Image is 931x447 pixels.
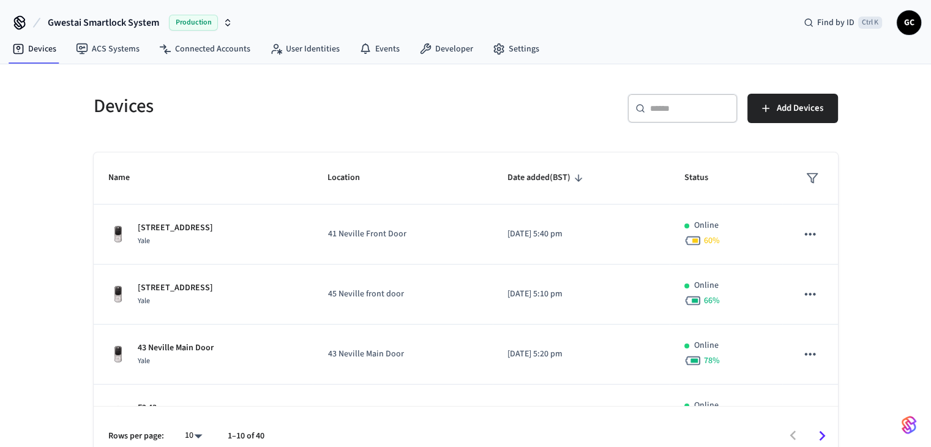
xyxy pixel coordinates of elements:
[694,279,719,292] p: Online
[898,12,920,34] span: GC
[902,415,916,435] img: SeamLogoGradient.69752ec5.svg
[327,288,478,301] p: 45 Neville front door
[507,168,586,187] span: Date added(BST)
[507,288,655,301] p: [DATE] 5:10 pm
[694,399,719,412] p: Online
[327,168,376,187] span: Location
[108,405,128,424] img: Yale Assure Touchscreen Wifi Smart Lock, Satin Nickel, Front
[694,339,719,352] p: Online
[694,219,719,232] p: Online
[138,402,157,415] p: F2 43
[327,228,478,241] p: 41 Neville Front Door
[108,168,146,187] span: Name
[507,348,655,361] p: [DATE] 5:20 pm
[138,296,150,306] span: Yale
[66,38,149,60] a: ACS Systems
[704,235,720,247] span: 60 %
[327,348,478,361] p: 43 Neville Main Door
[138,356,150,366] span: Yale
[858,17,882,29] span: Ctrl K
[138,282,213,295] p: [STREET_ADDRESS]
[149,38,260,60] a: Connected Accounts
[684,168,724,187] span: Status
[704,295,720,307] span: 66 %
[777,100,823,116] span: Add Devices
[108,225,128,244] img: Yale Assure Touchscreen Wifi Smart Lock, Satin Nickel, Front
[260,38,350,60] a: User Identities
[747,94,838,123] button: Add Devices
[228,430,264,443] p: 1–10 of 40
[507,228,655,241] p: [DATE] 5:40 pm
[138,236,150,246] span: Yale
[48,15,159,30] span: Gwestai Smartlock System
[409,38,483,60] a: Developer
[817,17,854,29] span: Find by ID
[138,222,213,235] p: [STREET_ADDRESS]
[897,10,921,35] button: GC
[794,12,892,34] div: Find by IDCtrl K
[2,38,66,60] a: Devices
[108,285,128,304] img: Yale Assure Touchscreen Wifi Smart Lock, Satin Nickel, Front
[704,355,720,367] span: 78 %
[94,94,458,119] h5: Devices
[108,430,164,443] p: Rows per page:
[138,342,214,355] p: 43 Neville Main Door
[350,38,409,60] a: Events
[483,38,549,60] a: Settings
[179,427,208,445] div: 10
[108,345,128,364] img: Yale Assure Touchscreen Wifi Smart Lock, Satin Nickel, Front
[169,15,218,31] span: Production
